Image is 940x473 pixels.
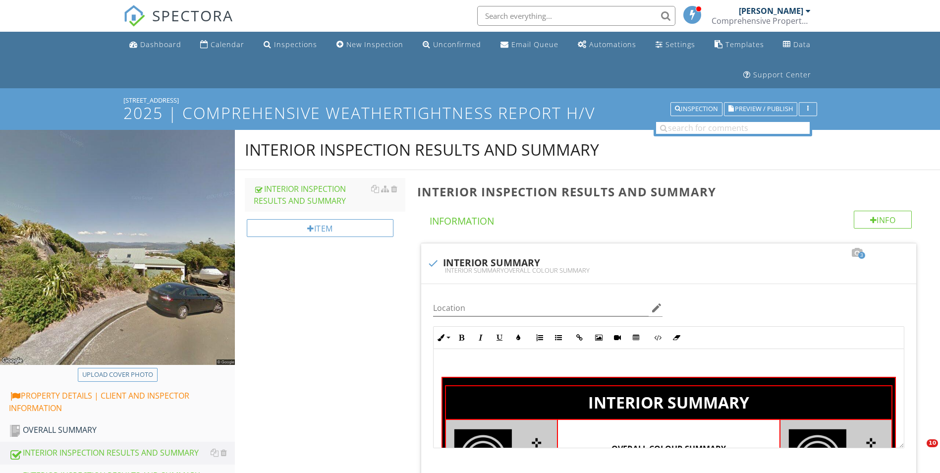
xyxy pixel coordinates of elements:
h3: INTERIOR INSPECTION RESULTS AND SUMMARY [417,185,924,198]
span: SPECTORA [152,5,233,26]
img: zxz_6__copy__copy__copy__copy.png [430,461,546,472]
a: SPECTORA [123,13,233,34]
a: Unconfirmed [419,36,485,54]
div: Info [854,211,912,229]
button: Insert Table [627,328,646,347]
div: INTERIOR INSPECTION RESULTS AND SUMMARY [245,140,599,160]
span: INTERIOR SUMMARY [588,392,749,413]
span: 3 [858,252,865,259]
div: Comprehensive Property Reports [712,16,811,26]
input: Location [433,300,649,316]
a: Dashboard [125,36,185,54]
img: The Best Home Inspection Software - Spectora [123,5,145,27]
button: Insert Link (Ctrl+K) [570,328,589,347]
input: search for comments [656,122,810,134]
input: Search everything... [477,6,675,26]
div: [PERSON_NAME] [739,6,803,16]
button: Preview / Publish [724,102,797,116]
i: edit [651,302,663,314]
div: New Inspection [346,40,403,49]
div: PROPERTY DETAILS | CLIENT AND INSPECTOR INFORMATION [9,390,235,414]
button: Ordered List [530,328,549,347]
button: Colors [509,328,528,347]
div: OVERALL SUMMARY [9,424,235,437]
a: Settings [652,36,699,54]
div: Inspections [274,40,317,49]
button: Unordered List [549,328,568,347]
a: Inspection [670,104,722,113]
img: zxz_6__copy__copy__copy.png [671,461,787,472]
a: Data [779,36,815,54]
span: 10 [927,439,938,447]
button: Inspection [670,102,722,116]
div: INTERIOR SUMMARYOVERALL COLOUR SUMMARY [427,266,910,274]
div: Dashboard [140,40,181,49]
button: Italic (Ctrl+I) [471,328,490,347]
button: Bold (Ctrl+B) [452,328,471,347]
div: Upload cover photo [82,370,153,380]
div: Automations [589,40,636,49]
div: Inspection [675,106,718,113]
a: Automations (Basic) [574,36,640,54]
h4: Information [430,211,912,228]
h1: 2025 | COMPREHENSIVE WEATHERTIGHTNESS REPORT H/V [123,104,817,121]
span: Preview / Publish [735,106,793,113]
iframe: Intercom live chat [906,439,930,463]
div: Unconfirmed [433,40,481,49]
a: Templates [711,36,768,54]
button: Code View [648,328,667,347]
div: Email Queue [511,40,558,49]
button: Underline (Ctrl+U) [490,328,509,347]
div: Calendar [211,40,244,49]
div: INTERIOR INSPECTION RESULTS AND SUMMARY [254,183,405,207]
button: Upload cover photo [78,368,158,382]
div: Data [793,40,811,49]
div: [STREET_ADDRESS] [123,96,817,104]
div: Item [247,219,393,237]
div: INTERIOR INSPECTION RESULTS AND SUMMARY [9,447,235,460]
a: Inspections [260,36,321,54]
a: New Inspection [332,36,407,54]
a: Preview / Publish [724,104,797,113]
a: Calendar [196,36,248,54]
button: Insert Video [608,328,627,347]
img: zxz_5__copy__copy__copy__copy__copy.png [551,461,666,472]
button: Inline Style [434,328,452,347]
a: Support Center [739,66,815,84]
div: Settings [665,40,695,49]
div: Support Center [753,70,811,79]
div: Templates [725,40,764,49]
button: Clear Formatting [667,328,686,347]
a: Email Queue [497,36,562,54]
button: Insert Image (Ctrl+P) [589,328,608,347]
strong: OVERALL COLOUR SUMMARY [611,443,726,454]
